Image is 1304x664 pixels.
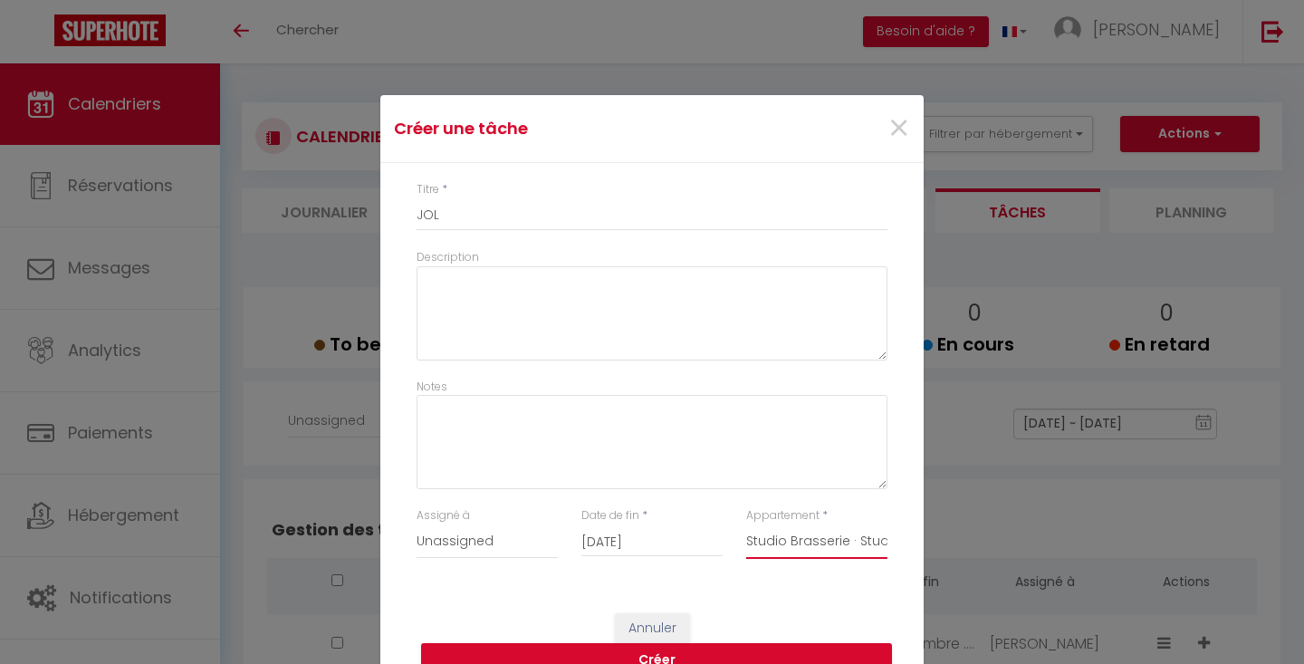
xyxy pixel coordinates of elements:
label: Titre [417,181,439,198]
iframe: Chat [1227,582,1290,650]
label: Assigné à [417,507,470,524]
button: Annuler [615,613,690,644]
label: Date de fin [581,507,639,524]
button: Close [887,110,910,149]
button: Ouvrir le widget de chat LiveChat [14,7,69,62]
span: × [887,101,910,156]
h4: Créer une tâche [394,116,730,141]
label: Description [417,249,479,266]
label: Notes [417,379,447,396]
label: Appartement [746,507,820,524]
